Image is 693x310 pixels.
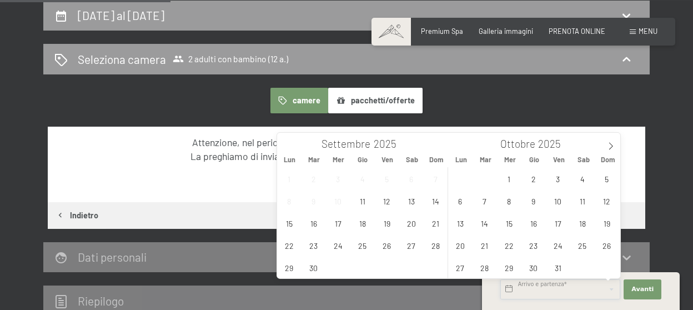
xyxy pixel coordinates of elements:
span: Ottobre 25, 2025 [571,234,593,256]
span: Ottobre 14, 2025 [474,212,495,234]
span: 2 adulti con bambino (12 a.) [173,53,288,64]
span: Sab [400,156,424,163]
span: Settembre 16, 2025 [303,212,324,234]
span: Ottobre 4, 2025 [571,168,593,189]
span: Ottobre 24, 2025 [547,234,569,256]
div: Attenzione, nel periodo selezionato non sono possibili prenotazioni online. La preghiamo di invia... [66,136,627,163]
a: Premium Spa [421,27,463,36]
span: Lun [277,156,302,163]
span: Settembre 19, 2025 [376,212,398,234]
span: Lun [449,156,473,163]
input: Year [370,137,407,150]
span: Ottobre [500,139,535,149]
span: Avanti [631,285,654,294]
input: Year [535,137,572,150]
h2: [DATE] al [DATE] [78,8,164,22]
span: Settembre 4, 2025 [351,168,373,189]
span: Ottobre 31, 2025 [547,257,569,278]
span: Settembre 30, 2025 [303,257,324,278]
span: Ottobre 26, 2025 [596,234,617,256]
span: Settembre 25, 2025 [351,234,373,256]
span: Settembre 7, 2025 [425,168,446,189]
span: Ottobre 2, 2025 [523,168,544,189]
span: Settembre 3, 2025 [327,168,349,189]
span: Settembre 1, 2025 [278,168,300,189]
button: Avanti [624,279,661,299]
span: Settembre [322,139,370,149]
span: Settembre 15, 2025 [278,212,300,234]
span: Ottobre 18, 2025 [571,212,593,234]
span: Ottobre 28, 2025 [474,257,495,278]
span: Ottobre 3, 2025 [547,168,569,189]
span: Ven [547,156,571,163]
span: Dom [596,156,620,163]
span: Settembre 18, 2025 [351,212,373,234]
span: Settembre 10, 2025 [327,190,349,212]
span: Gio [350,156,375,163]
span: Ottobre 11, 2025 [571,190,593,212]
span: Ottobre 20, 2025 [449,234,471,256]
span: Ottobre 7, 2025 [474,190,495,212]
span: Ottobre 12, 2025 [596,190,617,212]
span: Mar [302,156,326,163]
span: Settembre 6, 2025 [400,168,422,189]
span: Gio [522,156,546,163]
span: Ottobre 23, 2025 [523,234,544,256]
span: Settembre 12, 2025 [376,190,398,212]
span: Ottobre 6, 2025 [449,190,471,212]
span: Settembre 21, 2025 [425,212,446,234]
span: Ottobre 5, 2025 [596,168,617,189]
span: Sab [571,156,596,163]
span: Mer [498,156,522,163]
span: Mar [473,156,498,163]
span: Settembre 13, 2025 [400,190,422,212]
span: Settembre 20, 2025 [400,212,422,234]
a: Visualizza camere non prenotabili [66,181,627,193]
span: Ottobre 13, 2025 [449,212,471,234]
button: pacchetti/offerte [328,88,423,113]
span: Settembre 17, 2025 [327,212,349,234]
span: Settembre 8, 2025 [278,190,300,212]
span: Menu [639,27,657,36]
span: Ottobre 27, 2025 [449,257,471,278]
span: Settembre 5, 2025 [376,168,398,189]
span: Ottobre 16, 2025 [523,212,544,234]
button: Indietro [48,202,106,229]
span: Ottobre 22, 2025 [498,234,520,256]
a: PRENOTA ONLINE [549,27,605,36]
span: Ottobre 8, 2025 [498,190,520,212]
span: Ottobre 15, 2025 [498,212,520,234]
span: Settembre 11, 2025 [351,190,373,212]
span: Ottobre 17, 2025 [547,212,569,234]
span: Ottobre 9, 2025 [523,190,544,212]
span: Settembre 27, 2025 [400,234,422,256]
h2: Dati personali [78,250,147,264]
span: Ottobre 30, 2025 [523,257,544,278]
a: Galleria immagini [479,27,533,36]
button: camere [270,88,328,113]
span: Ottobre 21, 2025 [474,234,495,256]
h2: Seleziona camera [78,51,166,67]
span: Ottobre 10, 2025 [547,190,569,212]
span: Settembre 2, 2025 [303,168,324,189]
span: Settembre 9, 2025 [303,190,324,212]
span: Settembre 24, 2025 [327,234,349,256]
span: Settembre 22, 2025 [278,234,300,256]
span: Settembre 29, 2025 [278,257,300,278]
span: Settembre 28, 2025 [425,234,446,256]
span: Dom [424,156,449,163]
span: Ottobre 1, 2025 [498,168,520,189]
span: Ottobre 19, 2025 [596,212,617,234]
span: Settembre 26, 2025 [376,234,398,256]
span: Ottobre 29, 2025 [498,257,520,278]
span: Mer [326,156,350,163]
span: Settembre 23, 2025 [303,234,324,256]
h2: Riepilogo [78,294,124,308]
span: Ven [375,156,400,163]
span: Settembre 14, 2025 [425,190,446,212]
